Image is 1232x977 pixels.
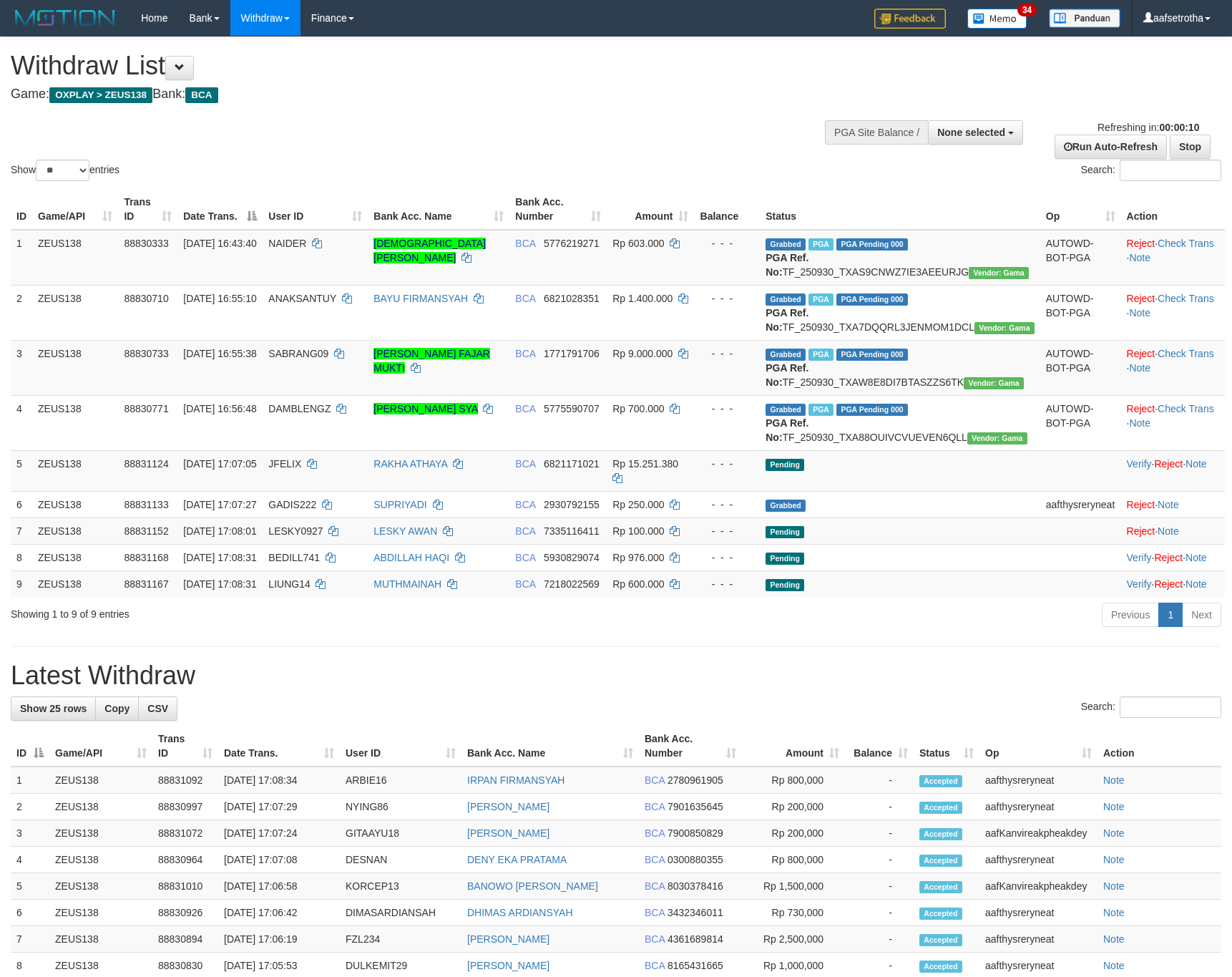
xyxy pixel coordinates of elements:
[766,238,806,251] span: Grabbed
[544,238,600,249] span: Copy 5776219271 to clipboard
[668,854,723,865] span: Copy 0300880355 to clipboard
[544,578,600,590] span: Copy 7218022569 to clipboard
[766,293,806,306] span: Grabbed
[11,52,807,80] h1: Withdraw List
[11,767,49,794] td: 1
[612,238,664,249] span: Rp 603.000
[1129,417,1150,429] a: Note
[1127,578,1152,590] a: Verify
[742,820,845,847] td: Rp 200,000
[373,238,486,263] a: [DEMOGRAPHIC_DATA][PERSON_NAME]
[183,403,256,414] span: [DATE] 16:56:48
[49,926,152,953] td: ZEUS138
[1185,458,1207,470] a: Note
[152,847,218,873] td: 88830964
[766,526,804,538] span: Pending
[979,726,1097,767] th: Op: activate to sort column ascending
[373,525,437,537] a: LESKY AWAN
[544,499,600,510] span: Copy 2930792155 to clipboard
[1121,230,1225,286] td: · ·
[1040,395,1121,450] td: AUTOWD-BOT-PGA
[152,900,218,926] td: 88830926
[694,189,760,230] th: Balance
[1185,578,1207,590] a: Note
[340,847,461,873] td: DESNAN
[1097,122,1199,133] span: Refreshing in:
[766,500,806,512] span: Grabbed
[124,578,168,590] span: 88831167
[544,458,600,470] span: Copy 6821171021 to clipboard
[11,601,503,621] div: Showing 1 to 9 of 9 entries
[668,827,723,839] span: Copy 7900850829 to clipboard
[544,348,600,359] span: Copy 1771791706 to clipboard
[1127,458,1152,470] a: Verify
[515,525,535,537] span: BCA
[1017,4,1037,16] span: 34
[612,552,664,563] span: Rp 976.000
[612,525,664,537] span: Rp 100.000
[914,726,979,767] th: Status: activate to sort column ascending
[11,544,32,570] td: 8
[1154,458,1183,470] a: Reject
[1121,570,1225,597] td: · ·
[760,230,1040,286] td: TF_250930_TXAS9CNWZ7IE3AEEURJG
[645,801,665,812] span: BCA
[218,794,340,820] td: [DATE] 17:07:29
[919,908,962,920] span: Accepted
[836,349,908,361] span: PGA Pending
[1102,603,1159,627] a: Previous
[845,767,914,794] td: -
[612,458,678,470] span: Rp 15.251.380
[964,377,1024,389] span: Vendor URL: https://trx31.1velocity.biz
[467,933,549,945] a: [PERSON_NAME]
[836,293,908,306] span: PGA Pending
[268,458,301,470] span: JFELIX
[268,578,310,590] span: LIUNG14
[11,570,32,597] td: 9
[11,395,32,450] td: 4
[124,499,168,510] span: 88831133
[11,820,49,847] td: 3
[467,854,567,865] a: DENY EKA PRATAMA
[124,458,168,470] span: 88831124
[1127,293,1155,304] a: Reject
[979,873,1097,900] td: aafKanvireakpheakdey
[152,794,218,820] td: 88830997
[1158,603,1183,627] a: 1
[1121,544,1225,570] td: · ·
[612,578,664,590] span: Rp 600.000
[1097,726,1221,767] th: Action
[218,873,340,900] td: [DATE] 17:06:58
[1159,122,1199,133] strong: 00:00:10
[11,7,119,29] img: MOTION_logo.png
[11,900,49,926] td: 6
[1182,603,1221,627] a: Next
[11,340,32,395] td: 3
[1103,907,1125,918] a: Note
[32,491,118,517] td: ZEUS138
[515,458,535,470] span: BCA
[183,293,256,304] span: [DATE] 16:55:10
[845,726,914,767] th: Balance: activate to sort column ascending
[979,820,1097,847] td: aafKanvireakpheakdey
[1121,517,1225,544] td: ·
[152,726,218,767] th: Trans ID: activate to sort column ascending
[645,854,665,865] span: BCA
[808,349,833,361] span: Marked by aafsolysreylen
[268,552,320,563] span: BEDILL741
[742,794,845,820] td: Rp 200,000
[32,395,118,450] td: ZEUS138
[124,348,168,359] span: 88830733
[461,726,639,767] th: Bank Acc. Name: activate to sort column ascending
[700,457,754,471] div: - - -
[268,293,336,304] span: ANAKSANTUY
[49,726,152,767] th: Game/API: activate to sort column ascending
[32,189,118,230] th: Game/API: activate to sort column ascending
[1120,160,1221,181] input: Search:
[1127,238,1155,249] a: Reject
[152,767,218,794] td: 88831092
[124,403,168,414] span: 88830771
[268,403,331,414] span: DAMBLENGZ
[1127,348,1155,359] a: Reject
[152,873,218,900] td: 88831010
